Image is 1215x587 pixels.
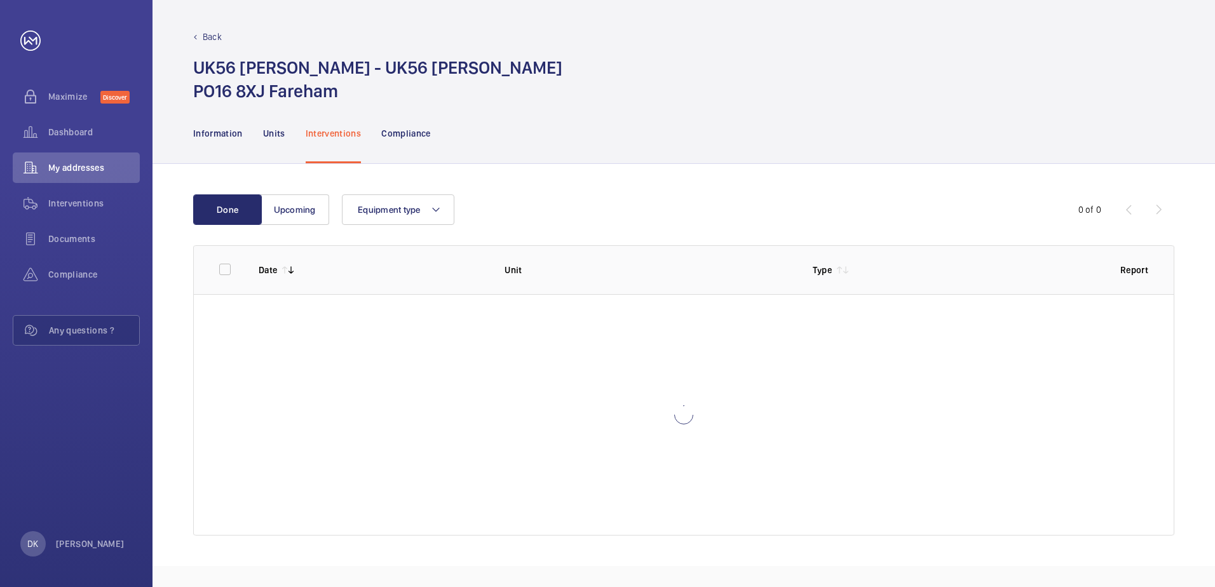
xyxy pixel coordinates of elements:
p: DK [27,537,38,550]
button: Equipment type [342,194,454,225]
p: Interventions [306,127,362,140]
p: Units [263,127,285,140]
span: Any questions ? [49,324,139,337]
button: Done [193,194,262,225]
span: Maximize [48,90,100,103]
span: Dashboard [48,126,140,138]
span: Equipment type [358,205,421,215]
span: Interventions [48,197,140,210]
p: Date [259,264,277,276]
button: Upcoming [261,194,329,225]
p: Back [203,30,222,43]
p: Type [813,264,832,276]
h1: UK56 [PERSON_NAME] - UK56 [PERSON_NAME] PO16 8XJ Fareham [193,56,562,103]
span: Compliance [48,268,140,281]
span: My addresses [48,161,140,174]
span: Documents [48,233,140,245]
p: Compliance [381,127,431,140]
span: Discover [100,91,130,104]
p: Unit [505,264,792,276]
p: Information [193,127,243,140]
p: [PERSON_NAME] [56,537,125,550]
div: 0 of 0 [1078,203,1101,216]
p: Report [1120,264,1148,276]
